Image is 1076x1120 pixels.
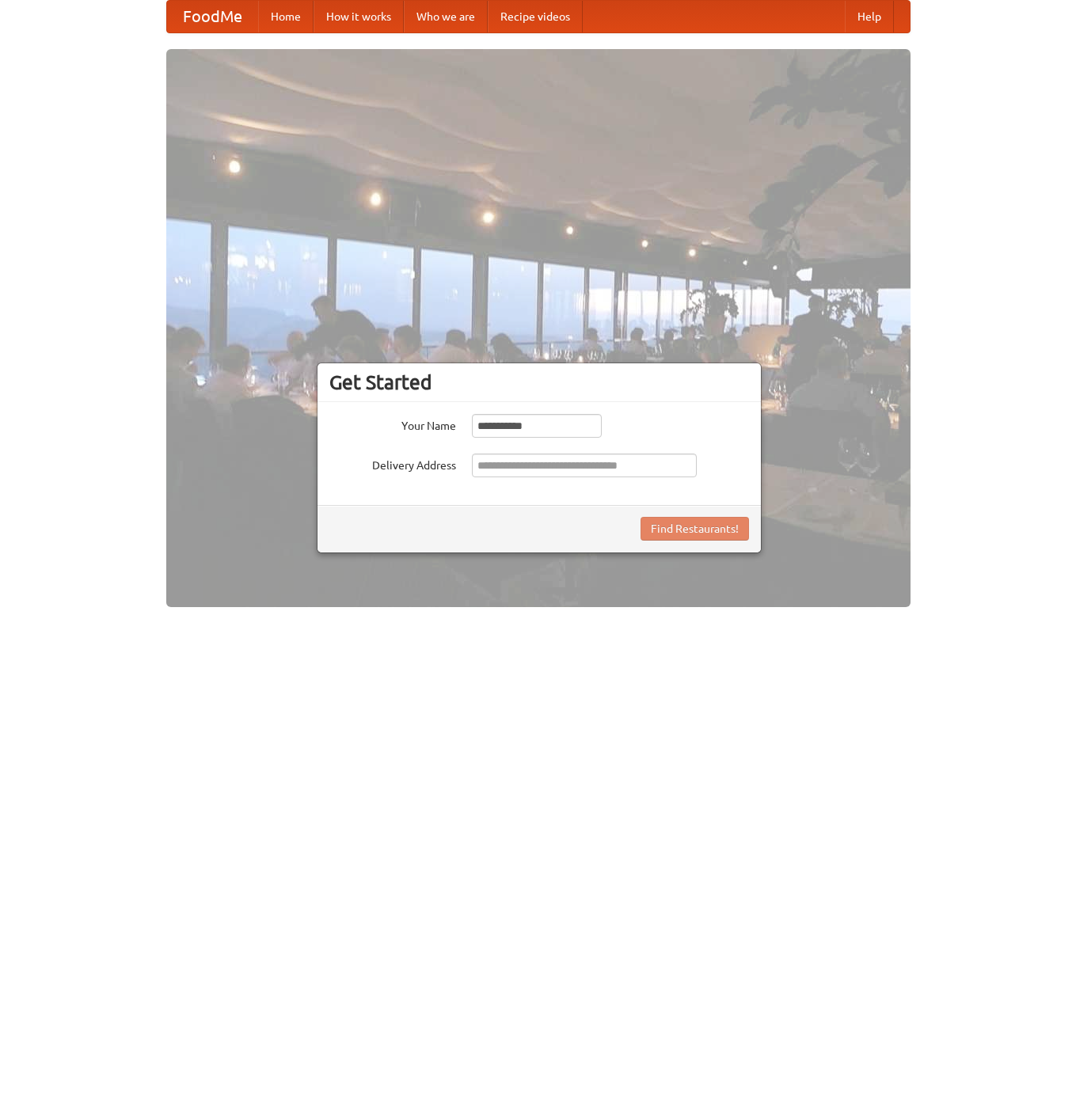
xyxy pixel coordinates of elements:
[167,1,258,32] a: FoodMe
[404,1,488,32] a: Who we are
[641,517,749,541] button: Find Restaurants!
[845,1,894,32] a: Help
[329,370,749,394] h3: Get Started
[314,1,404,32] a: How it works
[488,1,583,32] a: Recipe videos
[258,1,314,32] a: Home
[329,454,456,473] label: Delivery Address
[329,414,456,434] label: Your Name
